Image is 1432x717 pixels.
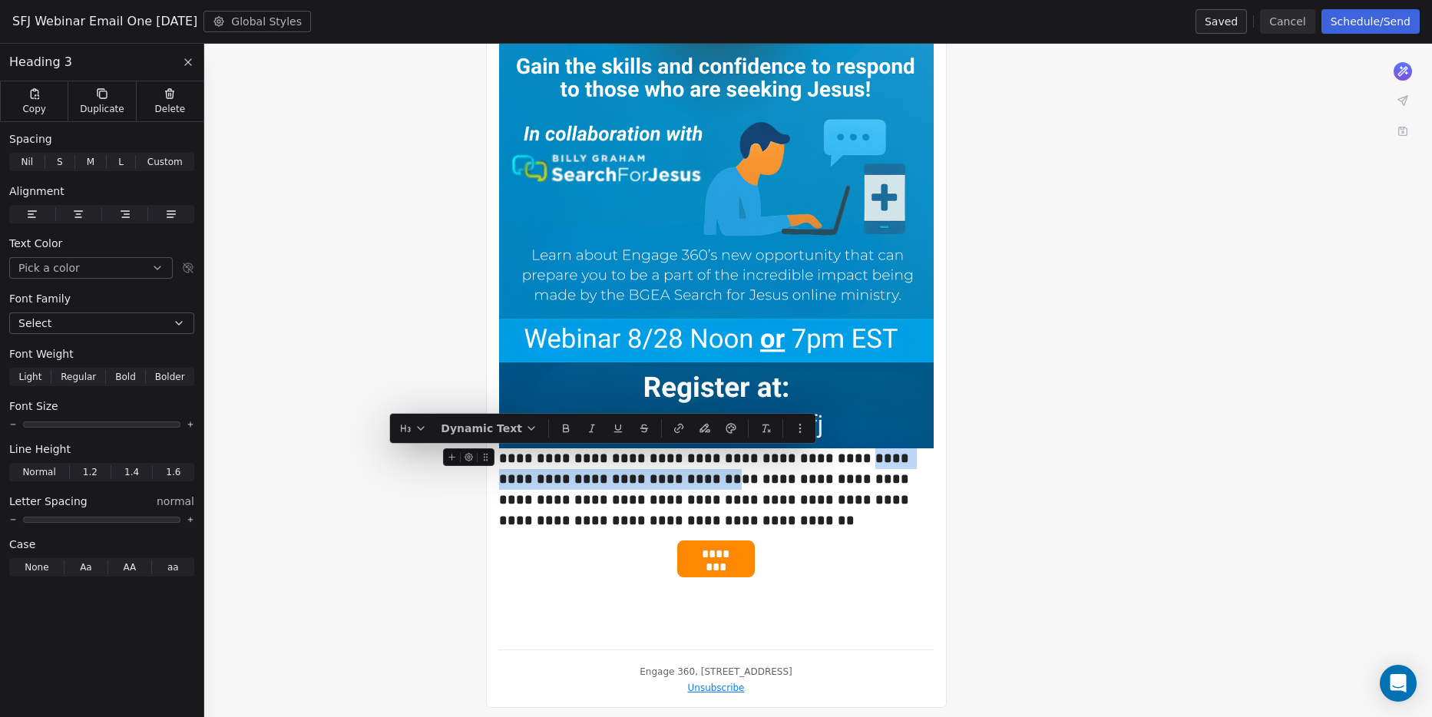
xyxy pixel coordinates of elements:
span: Font Weight [9,346,74,362]
span: Delete [155,103,186,115]
span: Regular [61,370,96,384]
div: Open Intercom Messenger [1380,665,1417,702]
span: Text Color [9,236,62,251]
span: Font Family [9,291,71,306]
span: Alignment [9,183,64,199]
span: M [87,155,94,169]
span: aa [167,560,179,574]
span: L [118,155,124,169]
span: Bolder [155,370,185,384]
button: Schedule/Send [1321,9,1420,34]
span: Line Height [9,441,71,457]
span: normal [157,494,194,509]
span: 1.4 [124,465,139,479]
span: Light [18,370,41,384]
span: None [25,560,48,574]
span: Aa [80,560,92,574]
span: Case [9,537,35,552]
span: Bold [115,370,136,384]
span: Spacing [9,131,52,147]
button: Saved [1196,9,1247,34]
button: Dynamic Text [435,417,544,440]
span: Normal [22,465,55,479]
span: Heading 3 [9,53,72,71]
span: Copy [22,103,46,115]
button: Cancel [1260,9,1315,34]
span: AA [123,560,136,574]
span: Letter Spacing [9,494,88,509]
span: SFJ Webinar Email One [DATE] [12,12,197,31]
span: Select [18,316,51,331]
button: Pick a color [9,257,173,279]
span: Nil [21,155,33,169]
span: 1.6 [166,465,180,479]
button: Global Styles [203,11,311,32]
span: Custom [147,155,183,169]
span: Duplicate [80,103,124,115]
span: 1.2 [83,465,98,479]
span: S [57,155,63,169]
span: Font Size [9,398,58,414]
